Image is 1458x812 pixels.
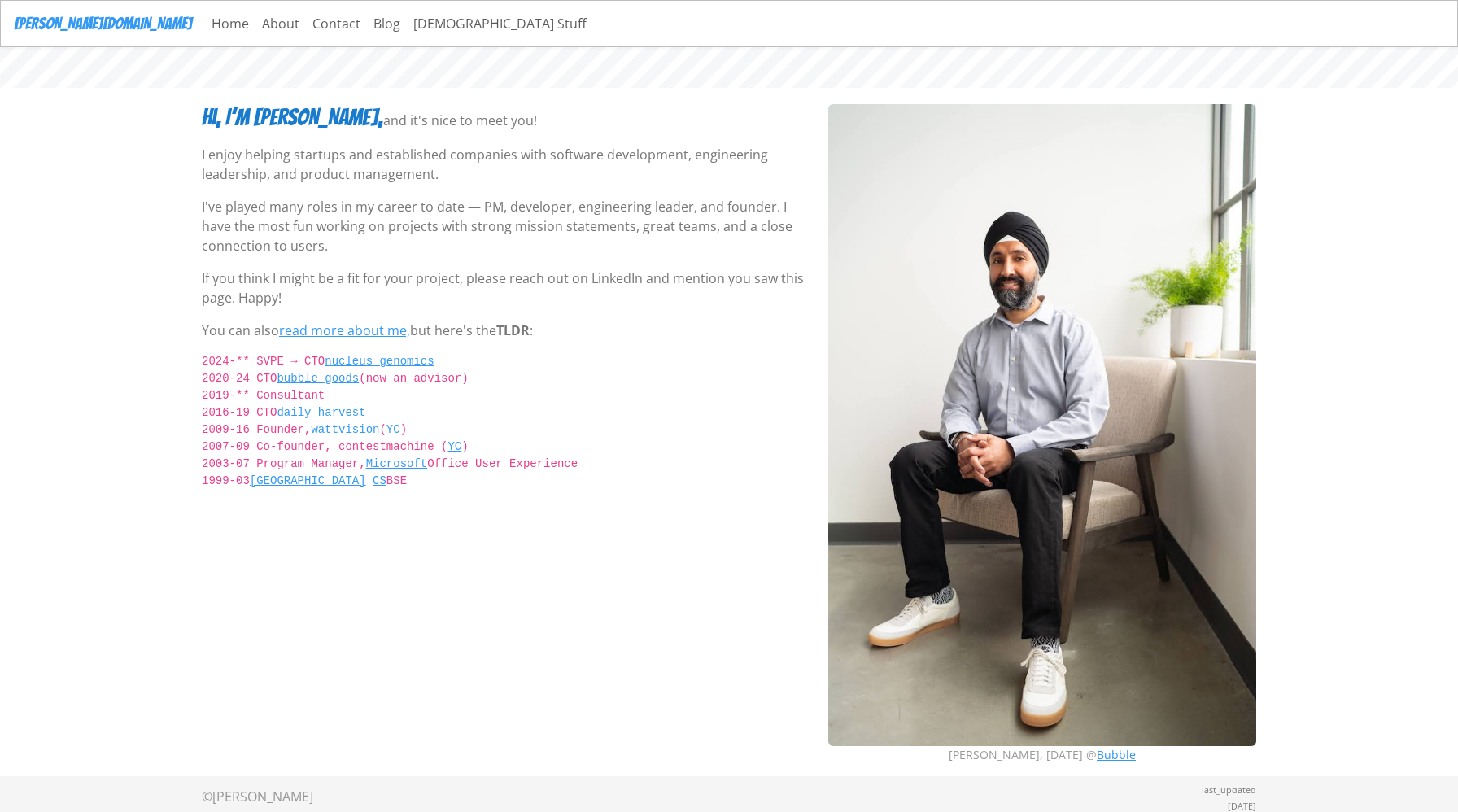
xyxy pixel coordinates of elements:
a: YC [386,423,400,436]
a: [DEMOGRAPHIC_DATA] Stuff [407,7,593,40]
a: [PERSON_NAME][DOMAIN_NAME] [14,7,192,40]
a: YC [447,440,461,453]
p: I enjoy helping startups and established companies with software development, engineering leaders... [202,145,809,184]
a: CS [373,474,386,487]
a: Contact [306,7,367,40]
small: last_updated [DATE] [1202,784,1256,812]
p: If you think I might be a fit for your project, please reach out on LinkedIn and mention you saw ... [202,268,809,308]
h3: Hi, I’m [PERSON_NAME], [202,104,383,132]
p: You can also but here's the : [202,321,809,340]
p: and it's nice to meet you! [383,111,537,130]
img: savraj singh bio pic [828,104,1256,746]
a: About [255,7,306,40]
div: © [PERSON_NAME] [202,787,313,806]
a: wattvision [311,423,379,436]
a: Home [205,7,255,40]
a: bubble goods [277,372,359,385]
a: Microsoft [366,457,428,470]
p: I've played many roles in my career to date — PM, developer, engineering leader, and founder. I h... [202,197,809,255]
a: [GEOGRAPHIC_DATA] [250,474,366,487]
figcaption: [PERSON_NAME], [DATE] @ [828,746,1256,763]
span: TLDR [496,321,530,339]
code: 2024-** SVPE → CTO 2020-24 CTO (now an advisor) 2019-** Consultant 2016-19 CTO 2009-16 Founder, (... [202,353,809,507]
a: daily harvest [277,406,365,419]
a: Blog [367,7,407,40]
a: Bubble [1097,747,1136,762]
a: read more about me, [279,321,410,339]
a: nucleus genomics [325,355,434,368]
